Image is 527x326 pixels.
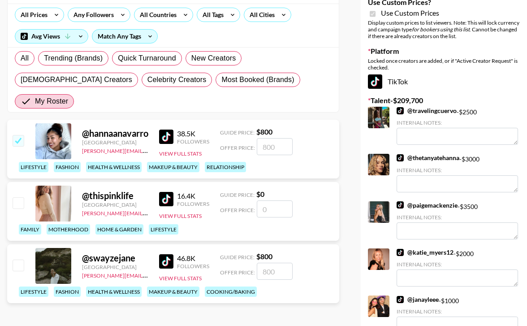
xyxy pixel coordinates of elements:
img: TikTok [159,130,173,144]
img: TikTok [159,192,173,206]
div: motherhood [47,224,90,235]
em: for bookers using this list [412,26,470,33]
input: 0 [257,200,293,217]
span: Celebrity Creators [147,74,207,85]
img: TikTok [368,74,382,89]
div: Internal Notes: [397,214,518,221]
div: Internal Notes: [397,261,518,268]
div: lifestyle [149,224,178,235]
div: relationship [205,162,246,172]
strong: $ 800 [256,127,272,136]
span: Guide Price: [220,191,255,198]
div: Internal Notes: [397,167,518,174]
span: Offer Price: [220,144,255,151]
a: [PERSON_NAME][EMAIL_ADDRESS][PERSON_NAME][DOMAIN_NAME] [82,208,257,217]
div: Any Followers [68,8,116,22]
a: @katie_myers12 [397,248,454,256]
strong: $ 0 [256,190,264,198]
button: View Full Stats [159,213,202,219]
div: Match Any Tags [92,30,157,43]
div: Followers [177,263,209,269]
div: - $ 3500 [397,201,518,239]
span: Use Custom Prices [381,9,439,17]
span: My Roster [35,96,68,107]
div: health & wellness [86,287,142,297]
div: All Countries [134,8,178,22]
span: Trending (Brands) [44,53,103,64]
div: 46.8K [177,254,209,263]
div: lifestyle [19,287,48,297]
div: fashion [54,162,81,172]
div: Followers [177,200,209,207]
span: Quick Turnaround [118,53,176,64]
div: Display custom prices to list viewers. Note: This will lock currency and campaign type . Cannot b... [368,19,520,39]
div: Followers [177,138,209,145]
div: [GEOGRAPHIC_DATA] [82,264,148,270]
img: TikTok [159,254,173,269]
span: All [21,53,29,64]
div: - $ 2500 [397,107,518,145]
div: @ swayzejane [82,252,148,264]
a: [PERSON_NAME][EMAIL_ADDRESS][PERSON_NAME][DOMAIN_NAME] [82,270,257,279]
span: Guide Price: [220,254,255,261]
div: [GEOGRAPHIC_DATA] [82,201,148,208]
button: View Full Stats [159,150,202,157]
img: TikTok [397,249,404,256]
span: [DEMOGRAPHIC_DATA] Creators [21,74,132,85]
img: TikTok [397,107,404,114]
div: makeup & beauty [147,162,199,172]
div: - $ 2000 [397,248,518,287]
div: All Cities [244,8,276,22]
div: health & wellness [86,162,142,172]
div: [GEOGRAPHIC_DATA] [82,139,148,146]
label: Talent - $ 209,700 [368,96,520,105]
div: makeup & beauty [147,287,199,297]
span: Offer Price: [220,207,255,213]
div: 38.5K [177,129,209,138]
span: Offer Price: [220,269,255,276]
div: TikTok [368,74,520,89]
span: New Creators [191,53,236,64]
a: @paigemackenzie [397,201,458,209]
span: Guide Price: [220,129,255,136]
div: Internal Notes: [397,308,518,315]
div: @ thispinklife [82,190,148,201]
label: Platform [368,47,520,56]
div: family [19,224,41,235]
a: @thetanyatehanna [397,154,459,162]
div: @ hannaanavarro [82,128,148,139]
div: All Prices [15,8,49,22]
img: TikTok [397,201,404,209]
button: View Full Stats [159,275,202,282]
input: 800 [257,263,293,280]
div: home & garden [95,224,143,235]
div: - $ 3000 [397,154,518,192]
img: TikTok [397,296,404,303]
div: Avg Views [15,30,88,43]
div: fashion [54,287,81,297]
span: Most Booked (Brands) [221,74,294,85]
div: Internal Notes: [397,119,518,126]
div: cooking/baking [205,287,257,297]
div: lifestyle [19,162,48,172]
a: @travelingcuervo [397,107,457,115]
div: Locked once creators are added, or if "Active Creator Request" is checked. [368,57,520,71]
strong: $ 800 [256,252,272,261]
div: 16.4K [177,191,209,200]
img: TikTok [397,154,404,161]
div: All Tags [197,8,225,22]
a: @janayleee [397,296,439,304]
input: 800 [257,138,293,155]
a: [PERSON_NAME][EMAIL_ADDRESS][PERSON_NAME][DOMAIN_NAME] [82,146,257,154]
